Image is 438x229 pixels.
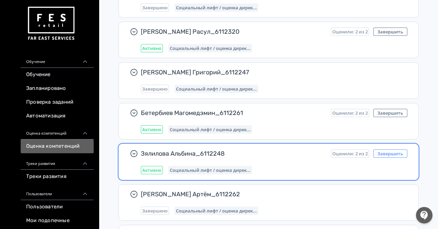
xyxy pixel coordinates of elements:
[141,149,325,158] span: Зялилова Альбина_6112248
[170,167,251,173] span: Социальный лифт / оценка директора магазина
[176,86,257,92] span: Социальный лифт / оценка директора магазина
[142,127,161,132] span: Активно
[21,109,94,123] a: Автоматизация
[21,51,94,68] div: Обучение
[142,86,168,92] span: Завершено
[21,82,94,95] a: Запланировано
[141,190,402,198] span: [PERSON_NAME] Артём_6112262
[141,28,325,36] span: [PERSON_NAME] Расул_6112320
[21,200,94,214] a: Пользователи
[332,151,368,156] span: Оценили: 2 из 2
[142,208,168,214] span: Завершено
[142,167,161,173] span: Активно
[332,110,368,116] span: Оценили: 2 из 2
[21,139,94,153] a: Оценка компетенций
[332,29,368,34] span: Оценили: 2 из 2
[21,68,94,82] a: Обучение
[21,153,94,170] div: Треки развития
[21,123,94,139] div: Оценка компетенций
[142,45,161,51] span: Активно
[373,109,407,117] button: Завершить
[21,184,94,200] div: Пользователи
[373,149,407,158] button: Завершить
[21,95,94,109] a: Проверка заданий
[26,4,76,43] img: https://files.teachbase.ru/system/account/57463/logo/medium-936fc5084dd2c598f50a98b9cbe0469a.png
[373,28,407,36] button: Завершить
[176,5,257,10] span: Социальный лифт / оценка директора магазина
[21,214,94,228] a: Мои подопечные
[170,127,251,132] span: Социальный лифт / оценка директора магазина
[142,5,168,10] span: Завершено
[176,208,257,214] span: Социальный лифт / оценка директора магазина
[21,170,94,184] a: Треки развития
[141,109,325,117] span: Бетербиев Магомедэмин_6112261
[170,45,251,51] span: Социальный лифт / оценка директора магазина
[141,68,402,76] span: [PERSON_NAME] Григорий_6112247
